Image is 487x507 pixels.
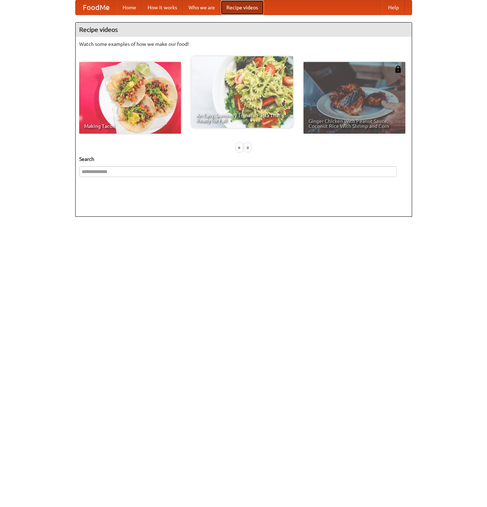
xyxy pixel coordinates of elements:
p: Watch some examples of how we make our food! [79,40,408,48]
h5: Search [79,156,408,163]
a: Home [117,0,142,15]
span: An Easy, Summery Tomato Pasta That's Ready for Fall [196,113,288,123]
a: Who we are [183,0,221,15]
img: 483408.png [395,66,402,73]
a: Help [382,0,405,15]
a: FoodMe [76,0,117,15]
span: Making Tacos [84,124,176,129]
h4: Recipe videos [76,23,412,37]
a: How it works [142,0,183,15]
a: Making Tacos [79,62,181,134]
div: « [236,143,243,152]
a: Recipe videos [221,0,264,15]
div: » [244,143,251,152]
a: An Easy, Summery Tomato Pasta That's Ready for Fall [191,56,293,128]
